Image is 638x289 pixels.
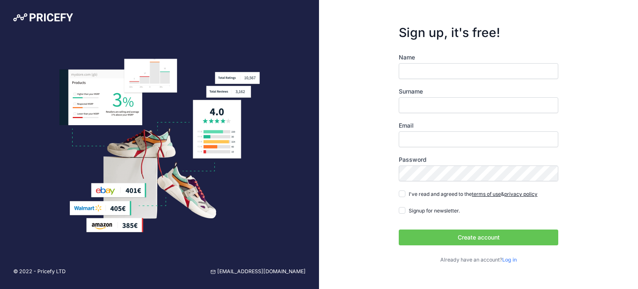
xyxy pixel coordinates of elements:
label: Surname [399,87,558,96]
a: Log in [502,257,517,263]
span: Signup for newsletter. [409,207,460,214]
img: Pricefy [13,13,73,22]
label: Name [399,53,558,62]
p: Already have an account? [399,256,558,264]
label: Email [399,121,558,130]
label: Password [399,156,558,164]
p: © 2022 - Pricefy LTD [13,268,66,276]
button: Create account [399,230,558,245]
span: I've read and agreed to the & [409,191,537,197]
a: terms of use [472,191,501,197]
a: privacy policy [504,191,537,197]
h3: Sign up, it's free! [399,25,558,40]
a: [EMAIL_ADDRESS][DOMAIN_NAME] [211,268,306,276]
